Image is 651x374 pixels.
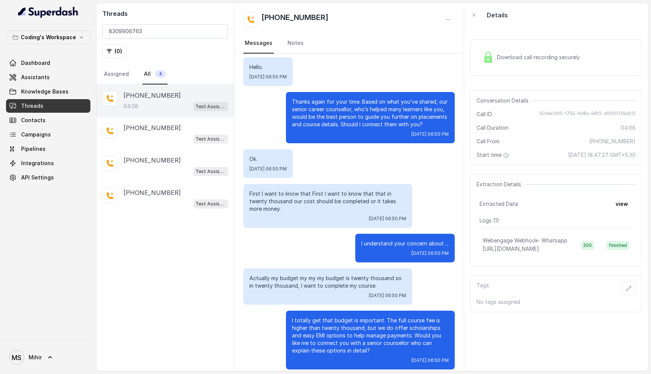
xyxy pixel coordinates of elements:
[411,357,449,363] span: [DATE] 06:50 PM
[369,216,406,222] span: [DATE] 06:50 PM
[21,88,69,95] span: Knowledge Bases
[102,64,130,84] a: Assigned
[487,11,508,20] p: Details
[477,97,532,104] span: Conversation Details
[249,166,287,172] span: [DATE] 06:50 PM
[243,33,274,54] a: Messages
[6,142,90,156] a: Pipelines
[21,33,76,42] p: Coding's Workspace
[286,33,305,54] a: Notes
[581,241,594,250] span: 200
[196,168,226,175] p: Test Assistant-3
[6,128,90,141] a: Campaigns
[124,91,181,100] p: [PHONE_NUMBER]
[6,113,90,127] a: Contacts
[483,245,539,252] span: [URL][DOMAIN_NAME]
[102,64,228,84] nav: Tabs
[12,354,21,362] text: MS
[477,110,492,118] span: Call ID
[196,135,226,143] p: Test Assistant-3
[142,64,168,84] a: All4
[477,124,509,132] span: Call Duration
[196,103,226,110] p: Test Assistant-3
[124,123,181,132] p: [PHONE_NUMBER]
[611,197,633,211] button: view
[249,63,287,71] p: Hello.
[411,131,449,137] span: [DATE] 06:50 PM
[124,188,181,197] p: [PHONE_NUMBER]
[21,174,54,181] span: API Settings
[21,145,46,153] span: Pipelines
[261,12,329,27] h2: [PHONE_NUMBER]
[155,70,166,78] span: 4
[361,240,449,247] p: I understand your concern about ...
[21,102,43,110] span: Threads
[477,181,524,188] span: Extraction Details
[124,156,181,165] p: [PHONE_NUMBER]
[607,241,629,250] span: finished
[21,131,51,138] span: Campaigns
[568,151,636,159] span: [DATE] 18:47:27 GMT+5:30
[21,116,46,124] span: Contacts
[292,317,449,354] p: I totally get that budget is important. The full course fee is higher than twenty thousand, but w...
[249,155,287,163] p: Ok.
[6,31,90,44] button: Coding's Workspace
[292,98,449,128] p: Thanks again for your time. Based on what you’ve shared, our senior career counsellor, who’s help...
[6,99,90,113] a: Threads
[621,124,636,132] span: 04:08
[21,74,50,81] span: Assistants
[102,9,228,18] h2: Threads
[539,110,636,118] span: 504ec060-1755-408a-98f2-d0661139e212
[124,103,138,110] p: 04:08
[6,85,90,98] a: Knowledge Bases
[477,151,510,159] span: Start time
[21,159,54,167] span: Integrations
[102,24,228,38] input: Search by Call ID or Phone Number
[6,71,90,84] a: Assistants
[411,250,449,256] span: [DATE] 06:50 PM
[249,190,406,213] p: First I want to know that First I want to know that that in twenty thousand our cost should be co...
[497,54,583,61] span: Download call recording securely
[29,354,42,361] span: Mihir
[6,156,90,170] a: Integrations
[18,6,79,18] img: light.svg
[6,56,90,70] a: Dashboard
[6,171,90,184] a: API Settings
[477,138,500,145] span: Call From
[21,59,50,67] span: Dashboard
[483,52,494,63] img: Lock Icon
[477,282,489,295] p: Tags
[249,274,406,290] p: Actually my budget my my my budget is twenty thousand so in twenty thousand, I want to complete m...
[369,293,406,299] span: [DATE] 06:50 PM
[196,200,226,208] p: Test Assistant-3
[6,347,90,368] a: Mihir
[249,74,287,80] span: [DATE] 06:50 PM
[483,237,567,244] p: Webengage Webhook- Whatsapp
[243,33,455,54] nav: Tabs
[589,138,636,145] span: [PHONE_NUMBER]
[480,217,633,224] p: Logs ( 1 )
[480,200,518,208] span: Extracted Data
[102,44,127,58] button: (0)
[477,298,636,306] p: No tags assigned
